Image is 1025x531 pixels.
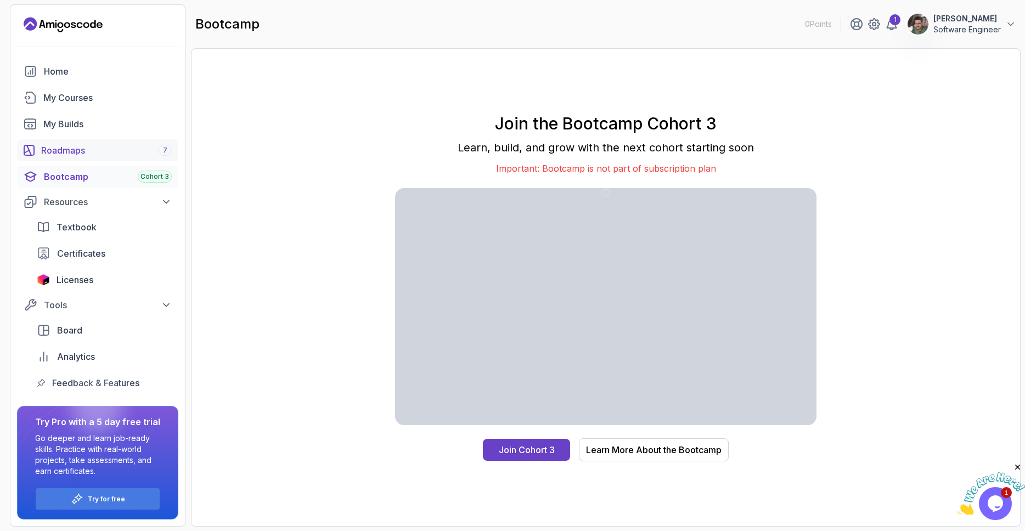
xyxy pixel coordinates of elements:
[24,16,103,33] a: Landing page
[140,172,169,181] span: Cohort 3
[57,273,93,286] span: Licenses
[908,14,928,35] img: user profile image
[889,14,900,25] div: 1
[30,242,178,264] a: certificates
[403,148,825,190] p: Important: Bootcamp is not part of subscription plan
[957,462,1025,515] iframe: chat widget
[17,166,178,188] a: bootcamp
[471,430,560,458] button: Join Cohort 3
[405,126,826,171] p: Learn, build, and grow with the next cohort starting soon
[885,18,898,31] a: 1
[44,170,172,183] div: Bootcamp
[30,372,178,394] a: feedback
[17,113,178,135] a: builds
[57,324,82,337] span: Board
[41,144,172,157] div: Roadmaps
[43,117,172,131] div: My Builds
[57,350,95,363] span: Analytics
[44,65,172,78] div: Home
[44,298,172,312] div: Tools
[35,433,160,477] p: Go deeper and learn job-ready skills. Practice with real-world projects, take assessments, and ea...
[43,91,172,104] div: My Courses
[37,274,50,285] img: jetbrains icon
[44,195,172,208] div: Resources
[907,13,1016,35] button: user profile image[PERSON_NAME]Software Engineer
[805,19,832,30] p: 0 Points
[487,436,543,453] div: Join Cohort 3
[17,139,178,161] a: roadmaps
[30,346,178,368] a: analytics
[17,192,178,212] button: Resources
[195,15,260,33] h2: bootcamp
[163,146,167,155] span: 7
[17,295,178,315] button: Tools
[57,221,97,234] span: Textbook
[575,442,711,464] div: Learn More About the Bootcamp
[567,436,718,470] button: Learn More About the Bootcamp
[407,99,829,148] h1: Join the Bootcamp Cohort 3
[17,87,178,109] a: courses
[57,247,105,260] span: Certificates
[52,376,139,389] span: Feedback & Features
[933,24,1001,35] p: Software Engineer
[30,269,178,291] a: licenses
[30,216,178,238] a: textbook
[30,319,178,341] a: board
[88,495,125,504] a: Try for free
[933,13,1001,24] p: [PERSON_NAME]
[35,488,160,510] button: Try for free
[17,60,178,82] a: home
